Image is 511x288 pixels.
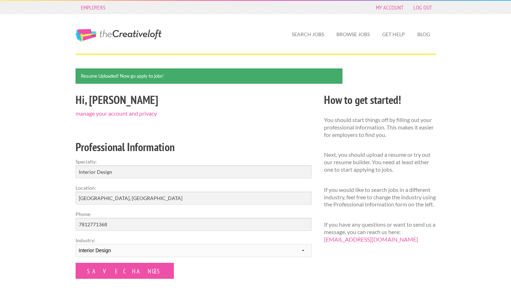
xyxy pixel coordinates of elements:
[372,2,407,12] a: My Account
[377,26,411,43] a: Get Help
[76,92,312,108] h2: Hi, [PERSON_NAME]
[76,139,312,155] h2: Professional Information
[76,263,174,279] input: Save Changes
[77,2,109,12] a: Employers
[286,26,330,43] a: Search Jobs
[76,184,312,192] label: Location:
[76,158,312,165] label: Specialty:
[76,218,312,231] input: Optional
[324,92,436,108] h2: How to get started!
[410,2,435,12] a: Log Out
[76,210,312,218] label: Phone:
[324,186,436,208] p: If you would like to search jobs in a different industry, feel free to change the industry using ...
[324,236,418,243] a: [EMAIL_ADDRESS][DOMAIN_NAME]
[331,26,375,43] a: Browse Jobs
[324,221,436,243] p: If you have any questions or want to send us a message, you can reach us here:
[76,237,312,244] label: Industry:
[412,26,436,43] a: Blog
[76,192,312,205] input: e.g. New York, NY
[76,110,157,117] a: manage your account and privacy
[76,68,343,84] div: Resume Uploaded! Now go apply to jobs!
[324,116,436,138] p: You should start things off by filling out your professional information. This makes it easier fo...
[324,151,436,173] p: Next, you should upload a resume or try out our resume builder. You need at least either one to s...
[76,29,161,42] a: The Creative Loft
